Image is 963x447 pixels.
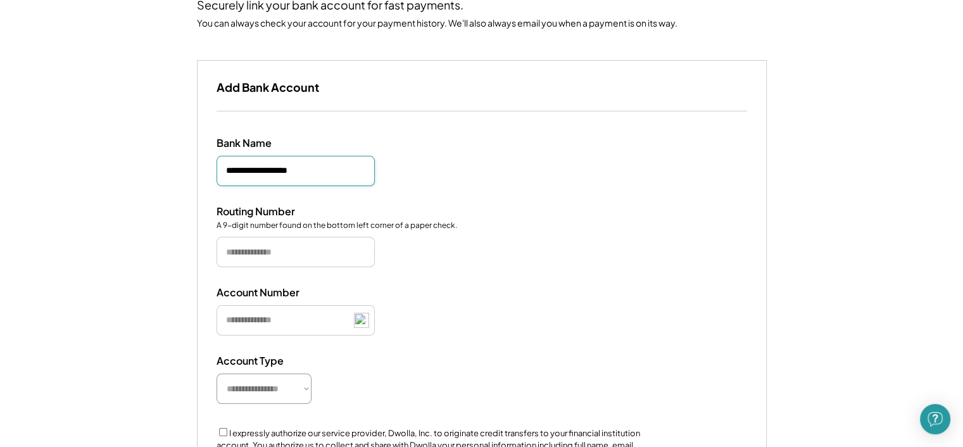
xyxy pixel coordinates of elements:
img: npw-badge-icon-locked.svg [354,313,369,328]
div: A 9-digit number found on the bottom left corner of a paper check. [217,220,457,231]
div: Open Intercom Messenger [920,404,950,434]
div: You can always check your account for your payment history. We'll also always email you when a pa... [197,17,767,28]
div: Account Number [217,286,343,299]
h3: Add Bank Account [217,80,319,94]
div: Routing Number [217,205,343,218]
div: Account Type [217,355,343,368]
div: Bank Name [217,137,343,150]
